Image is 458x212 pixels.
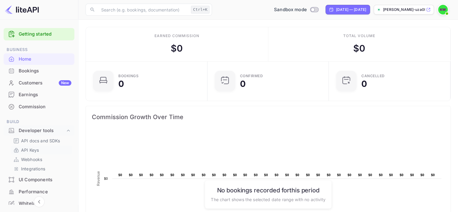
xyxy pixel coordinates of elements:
[11,146,72,154] div: API Keys
[19,200,71,207] div: Whitelabel
[361,80,367,88] div: 0
[4,198,74,209] a: Whitelabel
[34,196,45,207] button: Collapse navigation
[337,173,341,177] text: $0
[240,80,246,88] div: 0
[212,173,216,177] text: $0
[191,6,210,14] div: Ctrl+K
[438,5,448,14] img: Kevin Williams
[19,188,71,195] div: Performance
[19,68,71,74] div: Bookings
[295,173,299,177] text: $0
[383,7,425,12] p: [PERSON_NAME]-uza0h.n...
[11,155,72,164] div: Webhooks
[379,173,383,177] text: $0
[160,173,164,177] text: $0
[285,173,289,177] text: $0
[98,4,188,16] input: Search (e.g. bookings, documentation)
[129,173,133,177] text: $0
[5,5,39,14] img: LiteAPI logo
[243,173,247,177] text: $0
[389,173,393,177] text: $0
[4,119,74,125] span: Build
[240,74,263,78] div: Confirmed
[19,176,71,183] div: UI Components
[118,173,122,177] text: $0
[306,173,310,177] text: $0
[326,5,370,14] div: Click to change the date range period
[154,33,199,39] div: Earned commission
[353,42,365,55] div: $ 0
[358,173,362,177] text: $0
[4,46,74,53] span: Business
[274,6,307,13] span: Sandbox mode
[19,127,65,134] div: Developer tools
[4,125,74,136] div: Developer tools
[19,80,71,87] div: Customers
[21,147,39,153] p: API Keys
[4,28,74,40] div: Getting started
[347,173,351,177] text: $0
[254,173,258,177] text: $0
[92,112,444,122] span: Commission Growth Over Time
[13,138,70,144] a: API docs and SDKs
[223,173,226,177] text: $0
[13,166,70,172] a: Integrations
[336,7,366,12] div: [DATE] — [DATE]
[275,173,279,177] text: $0
[202,173,206,177] text: $0
[233,173,237,177] text: $0
[4,174,74,185] a: UI Components
[19,103,71,110] div: Commission
[118,80,124,88] div: 0
[4,77,74,89] div: CustomersNew
[361,74,385,78] div: CANCELLED
[400,173,403,177] text: $0
[21,166,45,172] p: Integrations
[21,138,60,144] p: API docs and SDKs
[19,31,71,38] a: Getting started
[150,173,154,177] text: $0
[118,74,139,78] div: Bookings
[420,173,424,177] text: $0
[4,77,74,88] a: CustomersNew
[368,173,372,177] text: $0
[211,186,325,194] h6: No bookings recorded for this period
[211,196,325,202] p: The chart shows the selected date range with no activity
[11,164,72,173] div: Integrations
[343,33,375,39] div: Total volume
[59,80,71,86] div: New
[96,171,101,186] text: Revenue
[104,177,108,180] text: $0
[170,173,174,177] text: $0
[13,147,70,153] a: API Keys
[191,173,195,177] text: $0
[272,6,321,13] div: Switch to Production mode
[410,173,414,177] text: $0
[4,53,74,65] div: Home
[181,173,185,177] text: $0
[4,89,74,101] div: Earnings
[4,65,74,76] a: Bookings
[431,173,435,177] text: $0
[4,65,74,77] div: Bookings
[327,173,331,177] text: $0
[4,101,74,113] div: Commission
[4,89,74,100] a: Earnings
[139,173,143,177] text: $0
[171,42,183,55] div: $ 0
[4,101,74,112] a: Commission
[4,186,74,197] a: Performance
[19,91,71,98] div: Earnings
[13,156,70,163] a: Webhooks
[264,173,268,177] text: $0
[4,53,74,65] a: Home
[19,56,71,63] div: Home
[21,156,42,163] p: Webhooks
[316,173,320,177] text: $0
[11,136,72,145] div: API docs and SDKs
